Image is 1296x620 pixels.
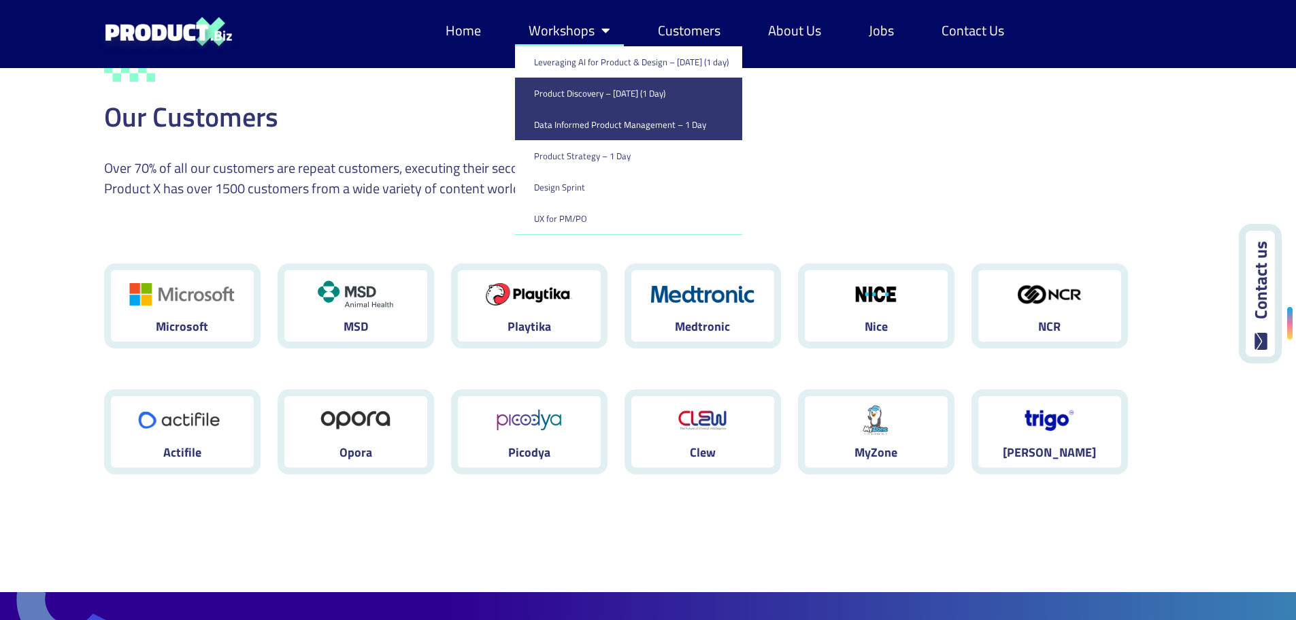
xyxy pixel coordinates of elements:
figcaption: Clew [645,444,761,461]
figcaption: Picodya [471,444,587,461]
h2: Our Customers [104,103,1193,131]
figcaption: MSD [298,318,414,335]
figcaption: NCR [992,318,1108,335]
figcaption: Playtika [471,318,587,335]
figcaption: [PERSON_NAME] [992,444,1108,461]
figcaption: MyZone [818,444,934,461]
figcaption: Microsoft [124,318,240,335]
figcaption: Medtronic [645,318,761,335]
figcaption: Opora [298,444,414,461]
figcaption: Nice [818,318,934,335]
figcaption: Actifile [124,444,240,461]
p: Over 70% of all our customers are repeat customers, executing their second and third projects wit... [104,158,695,199]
